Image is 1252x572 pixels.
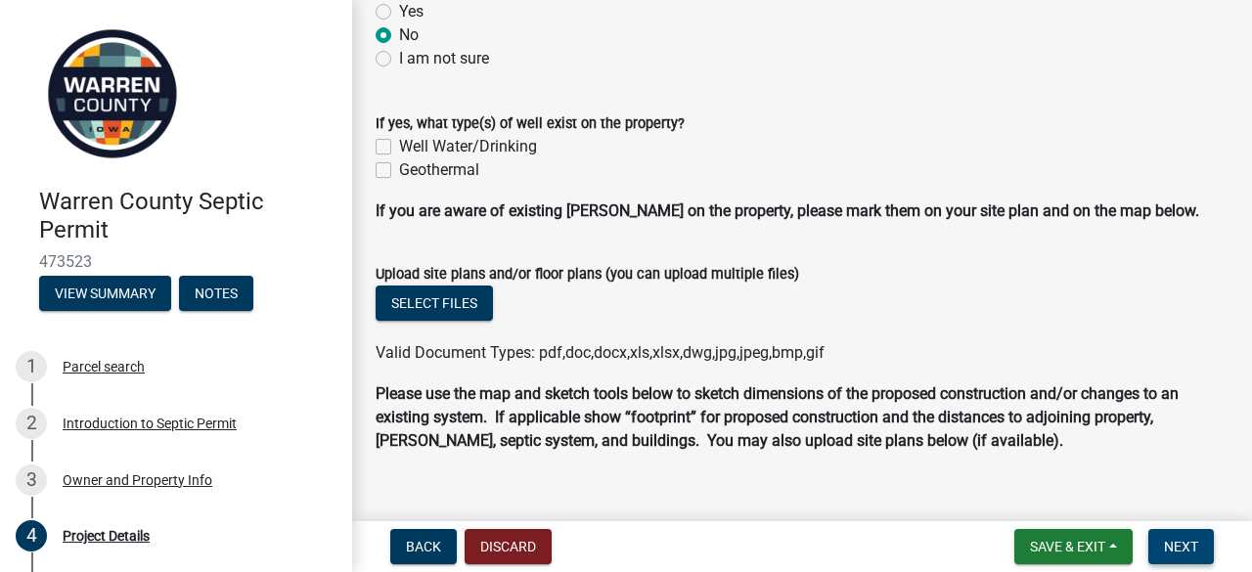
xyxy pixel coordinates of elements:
[63,529,150,543] div: Project Details
[39,188,336,244] h4: Warren County Septic Permit
[1014,529,1133,564] button: Save & Exit
[16,464,47,496] div: 3
[63,417,237,430] div: Introduction to Septic Permit
[406,539,441,554] span: Back
[390,529,457,564] button: Back
[399,47,489,70] label: I am not sure
[376,286,493,321] button: Select files
[465,529,552,564] button: Discard
[16,351,47,382] div: 1
[16,408,47,439] div: 2
[399,135,537,158] label: Well Water/Drinking
[399,23,419,47] label: No
[16,520,47,551] div: 4
[376,384,1179,450] strong: Please use the map and sketch tools below to sketch dimensions of the proposed construction and/o...
[39,252,313,271] span: 473523
[39,286,171,302] wm-modal-confirm: Summary
[179,276,253,311] button: Notes
[179,286,253,302] wm-modal-confirm: Notes
[39,21,186,167] img: Warren County, Iowa
[376,201,1199,220] strong: If you are aware of existing [PERSON_NAME] on the property, please mark them on your site plan an...
[399,158,479,182] label: Geothermal
[63,360,145,374] div: Parcel search
[1164,539,1198,554] span: Next
[1030,539,1105,554] span: Save & Exit
[39,276,171,311] button: View Summary
[1148,529,1214,564] button: Next
[376,117,685,131] label: If yes, what type(s) of well exist on the property?
[376,343,825,362] span: Valid Document Types: pdf,doc,docx,xls,xlsx,dwg,jpg,jpeg,bmp,gif
[63,473,212,487] div: Owner and Property Info
[376,268,799,282] label: Upload site plans and/or floor plans (you can upload multiple files)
